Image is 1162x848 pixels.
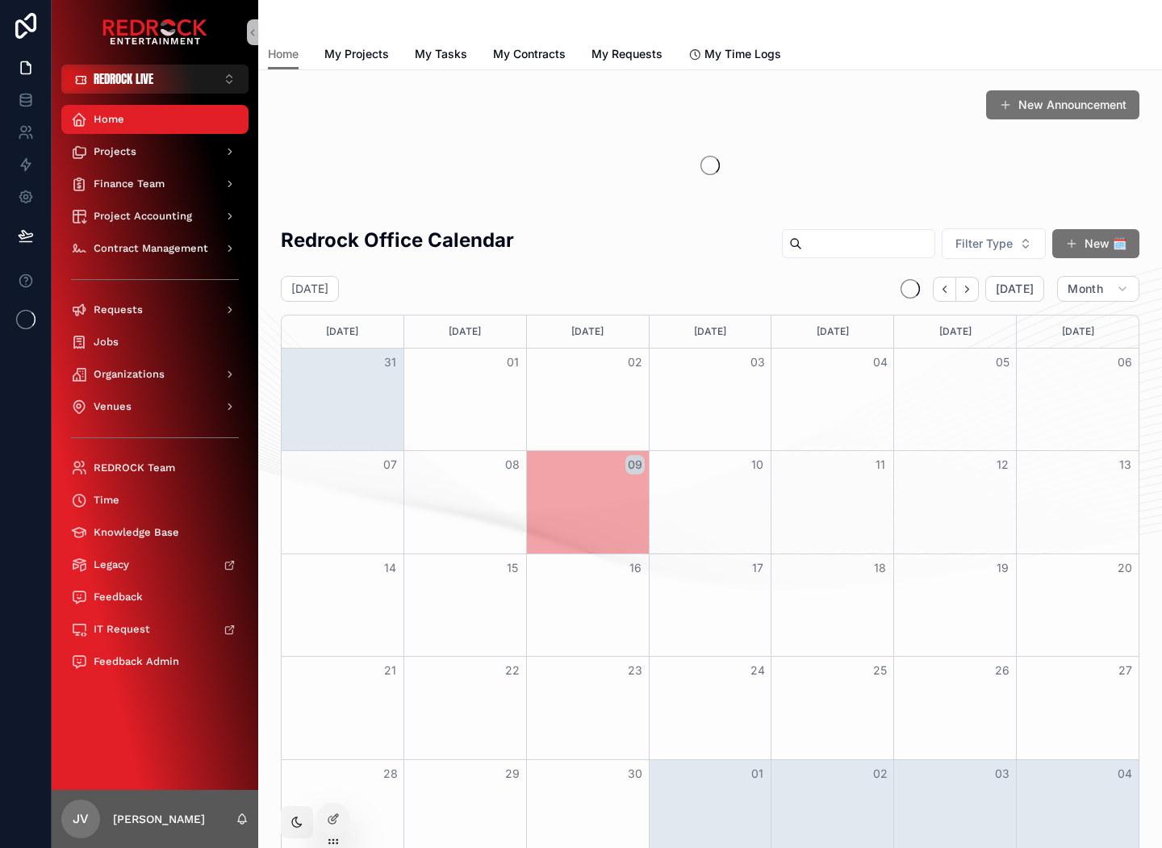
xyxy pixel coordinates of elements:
span: My Contracts [493,46,566,62]
button: 19 [993,558,1012,578]
span: Organizations [94,368,165,381]
a: My Requests [591,40,663,72]
p: [PERSON_NAME] [113,811,205,827]
div: [DATE] [774,315,891,348]
span: Requests [94,303,143,316]
a: REDROCK Team [61,453,249,482]
span: Home [94,113,124,126]
span: My Time Logs [704,46,781,62]
button: Back [933,277,956,302]
a: Legacy [61,550,249,579]
span: Filter Type [955,236,1013,252]
span: IT Request [94,623,150,636]
a: Projects [61,137,249,166]
span: Knowledge Base [94,526,179,539]
a: Contract Management [61,234,249,263]
button: 24 [748,661,767,680]
h2: [DATE] [291,281,328,297]
button: 01 [503,353,522,372]
button: 31 [381,353,400,372]
a: Home [268,40,299,70]
button: 02 [871,764,890,783]
h2: Redrock Office Calendar [281,227,514,253]
button: 13 [1115,455,1135,474]
button: New Announcement [986,90,1139,119]
div: [DATE] [529,315,646,348]
a: My Contracts [493,40,566,72]
span: Time [94,494,119,507]
span: My Requests [591,46,663,62]
div: [DATE] [652,315,769,348]
span: Contract Management [94,242,208,255]
button: 03 [993,764,1012,783]
button: 07 [381,455,400,474]
button: 16 [625,558,645,578]
button: 26 [993,661,1012,680]
a: Time [61,486,249,515]
a: Requests [61,295,249,324]
a: Project Accounting [61,202,249,231]
a: Feedback [61,583,249,612]
span: Project Accounting [94,210,192,223]
button: Select Button [61,65,249,94]
span: Projects [94,145,136,158]
a: My Tasks [415,40,467,72]
button: [DATE] [985,276,1044,302]
a: Home [61,105,249,134]
img: App logo [102,19,207,45]
a: My Projects [324,40,389,72]
div: [DATE] [284,315,401,348]
a: My Time Logs [688,40,781,72]
span: REDROCK Team [94,462,175,474]
button: 14 [381,558,400,578]
button: Next [956,277,979,302]
span: JV [73,809,89,829]
button: 08 [503,455,522,474]
button: Select Button [942,228,1046,259]
button: 25 [871,661,890,680]
button: 22 [503,661,522,680]
a: Finance Team [61,169,249,198]
button: 27 [1115,661,1135,680]
div: [DATE] [897,315,1014,348]
button: 03 [748,353,767,372]
a: Feedback Admin [61,647,249,676]
button: 18 [871,558,890,578]
span: Venues [94,400,132,413]
a: IT Request [61,615,249,644]
button: New 🗓️ [1052,229,1139,258]
a: Venues [61,392,249,421]
span: Finance Team [94,178,165,190]
button: 20 [1115,558,1135,578]
button: 05 [993,353,1012,372]
button: 21 [381,661,400,680]
button: 12 [993,455,1012,474]
span: My Tasks [415,46,467,62]
span: Month [1068,282,1103,296]
button: 17 [748,558,767,578]
button: 30 [625,764,645,783]
span: [DATE] [996,282,1034,296]
button: 10 [748,455,767,474]
a: Knowledge Base [61,518,249,547]
span: Feedback Admin [94,655,179,668]
span: Home [268,46,299,62]
span: My Projects [324,46,389,62]
div: [DATE] [1019,315,1136,348]
div: scrollable content [52,94,258,697]
a: Organizations [61,360,249,389]
button: 01 [748,764,767,783]
button: 09 [625,455,645,474]
button: 04 [1115,764,1135,783]
button: 06 [1115,353,1135,372]
button: 02 [625,353,645,372]
span: Feedback [94,591,143,604]
button: 29 [503,764,522,783]
a: Jobs [61,328,249,357]
button: Month [1057,276,1139,302]
div: [DATE] [407,315,524,348]
span: Legacy [94,558,129,571]
span: Jobs [94,336,119,349]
